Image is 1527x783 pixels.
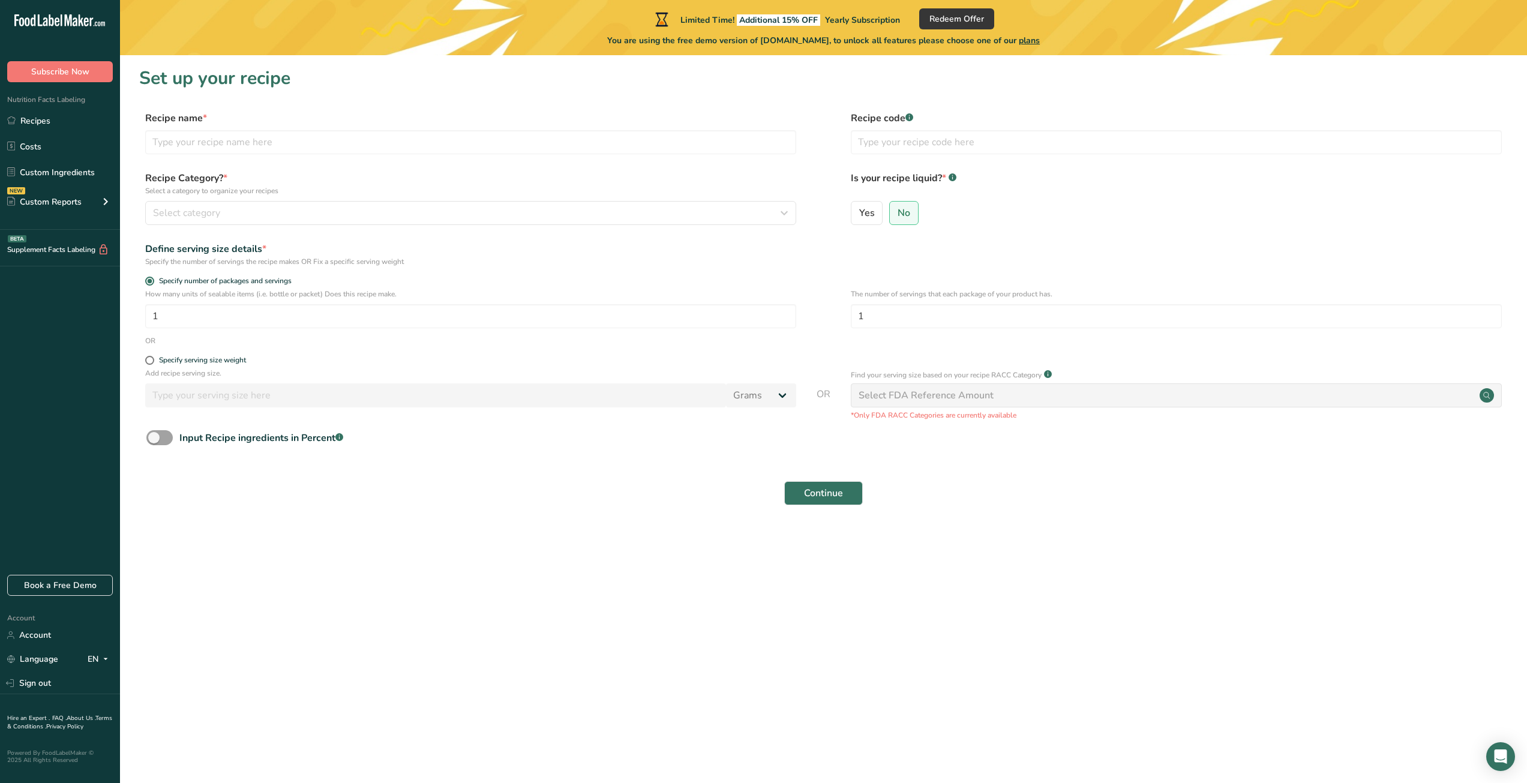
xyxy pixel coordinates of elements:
span: Yearly Subscription [825,14,900,26]
span: Additional 15% OFF [737,14,820,26]
div: Specify the number of servings the recipe makes OR Fix a specific serving weight [145,256,796,267]
p: How many units of sealable items (i.e. bottle or packet) Does this recipe make. [145,289,796,299]
label: Recipe Category? [145,171,796,196]
a: FAQ . [52,714,67,722]
p: The number of servings that each package of your product has. [851,289,1502,299]
div: EN [88,652,113,667]
button: Select category [145,201,796,225]
label: Recipe name [145,111,796,125]
span: Redeem Offer [929,13,984,25]
span: You are using the free demo version of [DOMAIN_NAME], to unlock all features please choose one of... [607,34,1040,47]
a: Privacy Policy [46,722,83,731]
h1: Set up your recipe [139,65,1508,92]
a: Terms & Conditions . [7,714,112,731]
input: Type your recipe code here [851,130,1502,154]
a: About Us . [67,714,95,722]
div: Input Recipe ingredients in Percent [179,431,343,445]
a: Hire an Expert . [7,714,50,722]
button: Subscribe Now [7,61,113,82]
span: Specify number of packages and servings [154,277,292,286]
input: Type your recipe name here [145,130,796,154]
p: *Only FDA RACC Categories are currently available [851,410,1502,421]
span: Continue [804,486,843,500]
span: plans [1019,35,1040,46]
div: BETA [8,235,26,242]
label: Recipe code [851,111,1502,125]
div: NEW [7,187,25,194]
label: Is your recipe liquid? [851,171,1502,196]
div: Define serving size details [145,242,796,256]
span: Select category [153,206,220,220]
span: OR [817,387,830,421]
div: Open Intercom Messenger [1486,742,1515,771]
a: Language [7,649,58,670]
button: Continue [784,481,863,505]
span: Subscribe Now [31,65,89,78]
div: Select FDA Reference Amount [859,388,994,403]
span: Yes [859,207,875,219]
div: Custom Reports [7,196,82,208]
input: Type your serving size here [145,383,726,407]
div: Limited Time! [653,12,900,26]
button: Redeem Offer [919,8,994,29]
span: No [898,207,910,219]
p: Add recipe serving size. [145,368,796,379]
p: Find your serving size based on your recipe RACC Category [851,370,1042,380]
div: Powered By FoodLabelMaker © 2025 All Rights Reserved [7,749,113,764]
div: OR [145,335,155,346]
p: Select a category to organize your recipes [145,185,796,196]
div: Specify serving size weight [159,356,246,365]
a: Book a Free Demo [7,575,113,596]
